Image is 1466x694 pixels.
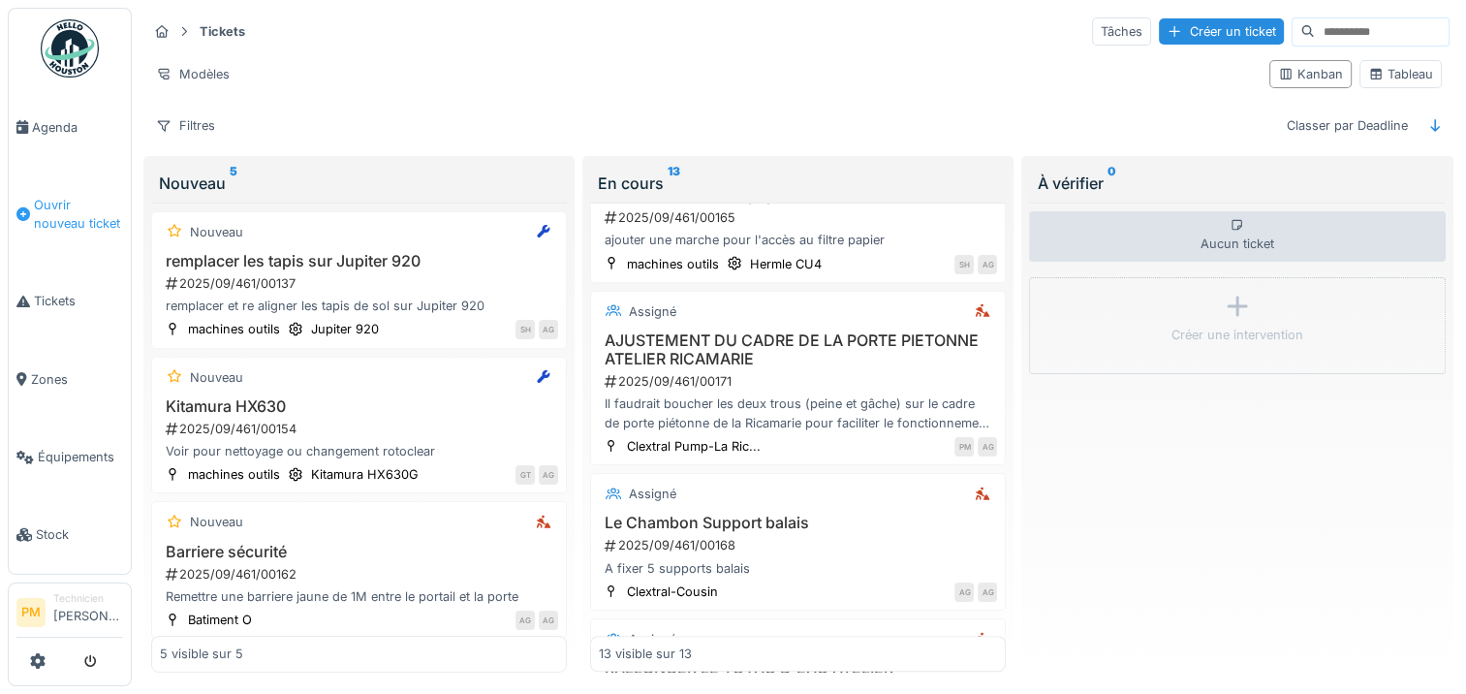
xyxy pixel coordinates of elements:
[9,263,131,340] a: Tickets
[1171,326,1303,344] div: Créer une intervention
[192,22,253,41] strong: Tickets
[9,419,131,496] a: Équipements
[598,172,998,195] div: En cours
[539,465,558,485] div: AG
[160,397,558,416] h3: Kitamura HX630
[16,598,46,627] li: PM
[160,297,558,315] div: remplacer et re aligner les tapis de sol sur Jupiter 920
[539,611,558,630] div: AG
[164,565,558,584] div: 2025/09/461/00162
[36,525,123,544] span: Stock
[160,543,558,561] h3: Barriere sécurité
[9,88,131,166] a: Agenda
[978,583,997,602] div: AG
[9,166,131,263] a: Ouvrir nouveau ticket
[603,208,997,227] div: 2025/09/461/00165
[539,320,558,339] div: AG
[159,172,559,195] div: Nouveau
[16,591,123,638] a: PM Technicien[PERSON_NAME]
[1159,18,1284,45] div: Créer un ticket
[160,442,558,460] div: Voir pour nettoyage ou changement rotoclear
[627,583,718,601] div: Clextral-Cousin
[188,320,280,338] div: machines outils
[629,302,676,321] div: Assigné
[1029,211,1445,262] div: Aucun ticket
[164,420,558,438] div: 2025/09/461/00154
[515,465,535,485] div: GT
[750,255,822,273] div: Hermle CU4
[978,255,997,274] div: AG
[38,448,123,466] span: Équipements
[190,513,243,531] div: Nouveau
[230,172,237,195] sup: 5
[190,368,243,387] div: Nouveau
[629,485,676,503] div: Assigné
[603,536,997,554] div: 2025/09/461/00168
[31,370,123,389] span: Zones
[1092,17,1151,46] div: Tâches
[627,437,761,456] div: Clextral Pump-La Ric...
[32,118,123,137] span: Agenda
[599,514,997,532] h3: Le Chambon Support balais
[599,645,692,663] div: 13 visible sur 13
[1278,65,1343,83] div: Kanban
[954,437,974,457] div: PM
[41,19,99,78] img: Badge_color-CXgf-gQk.svg
[160,645,243,663] div: 5 visible sur 5
[599,231,997,249] div: ajouter une marche pour l'accès au filtre papier
[515,320,535,339] div: SH
[629,630,676,648] div: Assigné
[164,274,558,293] div: 2025/09/461/00137
[599,559,997,578] div: A fixer 5 supports balais
[311,320,379,338] div: Jupiter 920
[34,292,123,310] span: Tickets
[311,465,419,484] div: Kitamura HX630G
[1368,65,1433,83] div: Tableau
[53,591,123,633] li: [PERSON_NAME]
[160,587,558,606] div: Remettre une barriere jaune de 1M entre le portail et la porte
[627,255,719,273] div: machines outils
[147,111,224,140] div: Filtres
[34,196,123,233] span: Ouvrir nouveau ticket
[978,437,997,457] div: AG
[53,591,123,606] div: Technicien
[9,496,131,574] a: Stock
[1037,172,1437,195] div: À vérifier
[668,172,680,195] sup: 13
[599,331,997,368] h3: AJUSTEMENT DU CADRE DE LA PORTE PIETONNE ATELIER RICAMARIE
[160,252,558,270] h3: remplacer les tapis sur Jupiter 920
[147,60,238,88] div: Modèles
[190,223,243,241] div: Nouveau
[954,255,974,274] div: SH
[515,611,535,630] div: AG
[599,394,997,431] div: Il faudrait boucher les deux trous (peine et gâche) sur le cadre de porte piétonne de la Ricamari...
[188,611,252,629] div: Batiment O
[188,465,280,484] div: machines outils
[1107,172,1115,195] sup: 0
[954,583,974,602] div: AG
[603,372,997,391] div: 2025/09/461/00171
[1278,111,1417,140] div: Classer par Deadline
[9,340,131,418] a: Zones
